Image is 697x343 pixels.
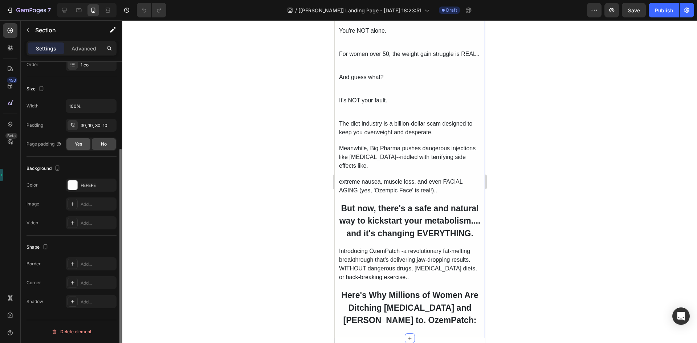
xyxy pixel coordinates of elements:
[5,133,17,139] div: Beta
[36,45,56,52] p: Settings
[335,20,485,343] iframe: To enrich screen reader interactions, please activate Accessibility in Grammarly extension settings
[655,7,673,14] div: Publish
[27,164,62,173] div: Background
[101,141,107,147] span: No
[27,242,50,252] div: Shape
[628,7,640,13] span: Save
[81,62,115,68] div: 1 col
[81,201,115,208] div: Add...
[52,327,91,336] div: Delete element
[81,182,115,189] div: FEFEFE
[27,182,38,188] div: Color
[27,61,38,68] div: Order
[27,220,38,226] div: Video
[27,261,41,267] div: Border
[81,280,115,286] div: Add...
[27,122,43,128] div: Padding
[27,84,46,94] div: Size
[672,307,690,325] div: Open Intercom Messenger
[81,261,115,268] div: Add...
[3,3,54,17] button: 7
[298,7,421,14] span: [[PERSON_NAME]] Landing Page - [DATE] 18:23:51
[81,299,115,305] div: Add...
[72,45,96,52] p: Advanced
[27,298,43,305] div: Shadow
[75,141,82,147] span: Yes
[446,7,457,13] span: Draft
[7,77,17,83] div: 450
[27,201,39,207] div: Image
[66,99,116,113] input: Auto
[81,122,115,129] div: 30, 10, 30, 10
[81,220,115,226] div: Add...
[27,103,38,109] div: Width
[27,326,117,338] button: Delete element
[295,7,297,14] span: /
[622,3,646,17] button: Save
[137,3,166,17] div: Undo/Redo
[27,141,62,147] div: Page padding
[649,3,679,17] button: Publish
[27,279,41,286] div: Corner
[48,6,51,15] p: 7
[35,26,95,34] p: Section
